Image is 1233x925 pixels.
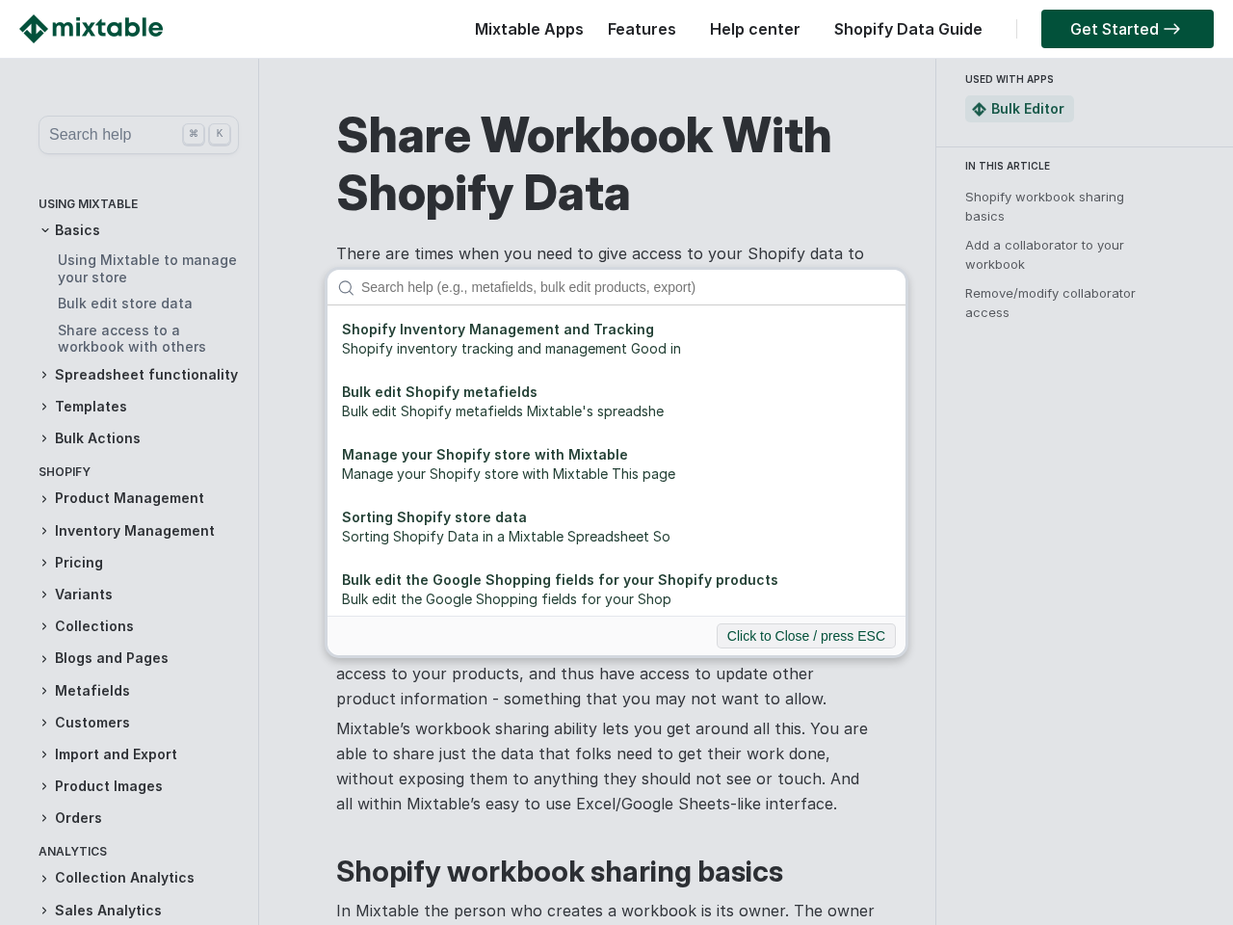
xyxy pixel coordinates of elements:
[332,498,901,556] a: Sorting Shopify store dataSorting Shopify Data in a Mixtable Spreadsheet So
[342,445,891,464] div: Manage your Shopify store with Mixtable
[465,14,584,53] div: Mixtable Apps
[342,570,891,590] div: Bulk edit the Google Shopping fields for your Shopify products
[352,270,905,304] input: Search
[700,19,810,39] a: Help center
[342,339,891,358] div: Shopify inventory tracking and management Good in
[342,527,891,546] div: Sorting Shopify Data in a Mixtable Spreadsheet So
[342,383,891,402] div: Bulk edit Shopify metafields
[342,464,891,484] div: Manage your Shopify store with Mixtable This page
[825,19,992,39] a: Shopify Data Guide
[342,402,891,421] div: Bulk edit Shopify metafields Mixtable's spreadshe
[337,279,354,297] img: search
[342,590,891,609] div: Bulk edit the Google Shopping fields for your Shop
[332,310,901,368] a: Shopify Inventory Management and TrackingShopify inventory tracking and management Good in
[717,623,896,648] button: Click to Close / press ESC
[332,373,901,431] a: Bulk edit Shopify metafieldsBulk edit Shopify metafields Mixtable's spreadshe
[342,320,891,339] div: Shopify Inventory Management and Tracking
[332,561,901,619] a: Bulk edit the Google Shopping fields for your Shopify productsBulk edit the Google Shopping field...
[598,19,686,39] a: Features
[19,14,163,43] img: Mixtable logo
[1041,10,1214,48] a: Get Started
[332,436,901,493] a: Manage your Shopify store with MixtableManage your Shopify store with Mixtable This page
[1159,23,1185,35] img: arrow-right.svg
[342,508,891,527] div: Sorting Shopify store data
